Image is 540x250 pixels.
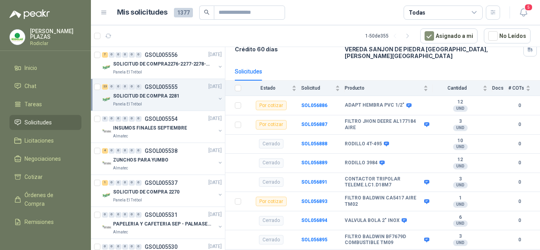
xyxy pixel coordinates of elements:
b: ADAPT HEMBRA PVC 1/2" [345,102,404,109]
a: Licitaciones [9,133,81,148]
p: SOLICITUD DE COMPRA2276-2277-2278-2284-2285- [113,60,211,68]
b: 12 [433,157,487,163]
div: 0 [122,212,128,218]
div: 0 [129,212,135,218]
th: Cantidad [433,81,492,96]
div: 0 [115,84,121,90]
p: [DATE] [208,179,222,186]
div: 0 [122,244,128,250]
span: Producto [345,85,422,91]
div: 0 [109,148,115,154]
p: GSOL005530 [145,244,177,250]
a: SOL056886 [301,103,327,108]
b: FILTRO BALDWIN BF7679D COMBUSTIBLE TM09 [345,234,422,246]
div: 0 [109,116,115,122]
b: SOL056891 [301,179,327,185]
p: GSOL005531 [145,212,177,218]
div: 0 [102,244,108,250]
span: Órdenes de Compra [25,191,74,208]
p: Panela El Trébol [113,69,142,75]
div: Todas [409,8,425,17]
div: UND [453,201,468,208]
p: PAPELERIA Y CAFETERIA SEP - PALMASECA [113,220,211,228]
b: 3 [433,118,487,125]
b: 0 [508,198,531,205]
b: 0 [508,102,531,109]
div: 1 [102,180,108,186]
a: 0 0 0 0 0 0 GSOL005554[DATE] Company LogoINSUMOS FINALES SEPTIEMBREAlmatec [102,114,223,139]
b: 6 [433,214,487,221]
b: 0 [508,159,531,167]
b: 0 [508,179,531,186]
a: 1 0 0 0 0 0 GSOL005537[DATE] Company LogoSOLICITUD DE COMPRA 2270Panela El Trébol [102,178,223,203]
span: # COTs [508,85,524,91]
img: Company Logo [10,30,25,45]
a: SOL056889 [301,160,327,165]
b: VALVULA BOLA 2" INOX [345,218,400,224]
p: VEREDA SANJON DE PIEDRA [GEOGRAPHIC_DATA] , [PERSON_NAME][GEOGRAPHIC_DATA] [345,46,520,59]
div: 0 [115,148,121,154]
a: 23 0 0 0 0 0 GSOL005555[DATE] Company LogoSOLICITUD DE COMPRA 2281Panela El Trébol [102,82,223,107]
a: Inicio [9,60,81,75]
th: Estado [246,81,301,96]
div: 0 [129,116,135,122]
div: Solicitudes [235,67,262,76]
div: UND [453,220,468,227]
a: Chat [9,79,81,94]
a: SOL056887 [301,122,327,127]
div: 0 [129,244,135,250]
b: 3 [433,176,487,182]
span: Chat [25,82,36,90]
a: 7 0 0 0 0 0 GSOL005556[DATE] Company LogoSOLICITUD DE COMPRA2276-2277-2278-2284-2285-Panela El Tr... [102,50,223,75]
div: 0 [115,116,121,122]
div: 0 [136,180,142,186]
div: 0 [122,116,128,122]
div: 0 [122,84,128,90]
b: 0 [508,140,531,148]
span: Licitaciones [25,136,54,145]
div: Cerrado [259,177,283,187]
span: Tareas [25,100,42,109]
p: [DATE] [208,211,222,218]
div: 0 [115,244,121,250]
p: GSOL005555 [145,84,177,90]
p: ZUNCHOS PARA YUMBO [113,156,168,164]
p: [DATE] [208,83,222,90]
span: Cotizar [25,173,43,181]
a: 0 0 0 0 0 0 GSOL005531[DATE] Company LogoPAPELERIA Y CAFETERIA SEP - PALMASECAAlmatec [102,210,223,235]
img: Logo peakr [9,9,50,19]
div: 0 [122,148,128,154]
div: UND [453,144,468,150]
th: # COTs [508,81,540,96]
span: search [204,9,210,15]
p: Almatec [113,229,128,235]
div: 0 [115,52,121,58]
p: GSOL005554 [145,116,177,122]
div: 0 [129,148,135,154]
b: FILTRO BALDWIN CA5417 AIRE TM02 [345,195,422,207]
b: 12 [433,99,487,105]
img: Company Logo [102,159,111,168]
a: SOL056888 [301,141,327,147]
b: RODILLO 3984 [345,160,378,166]
p: INSUMOS FINALES SEPTIEMBRE [113,124,187,132]
p: [DATE] [208,147,222,154]
div: 0 [109,84,115,90]
div: 0 [122,180,128,186]
p: Rodiclar [30,41,81,46]
th: Solicitud [301,81,345,96]
span: Cantidad [433,85,481,91]
div: 0 [129,180,135,186]
p: Almatec [113,133,128,139]
b: 1 [433,195,487,201]
div: 0 [136,148,142,154]
button: No Leídos [484,28,531,43]
img: Company Logo [102,191,111,200]
span: Negociaciones [25,154,61,163]
a: SOL056894 [301,218,327,223]
div: Cerrado [259,235,283,244]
